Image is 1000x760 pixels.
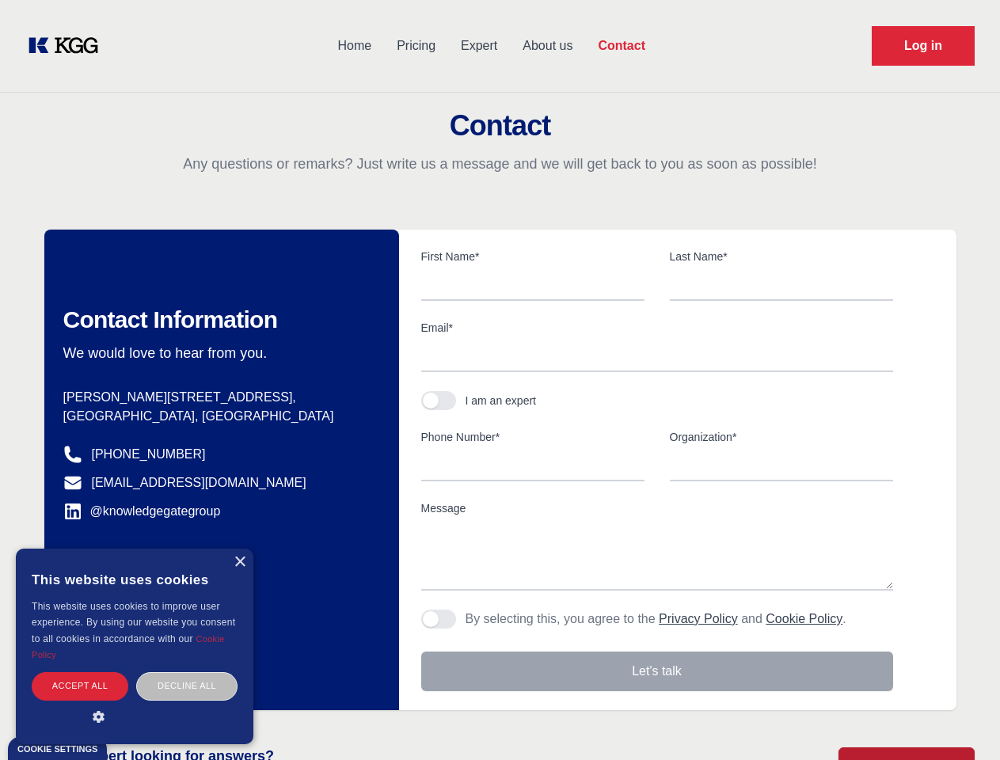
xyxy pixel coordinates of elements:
[766,612,842,625] a: Cookie Policy
[63,502,221,521] a: @knowledgegategroup
[19,110,981,142] h2: Contact
[63,388,374,407] p: [PERSON_NAME][STREET_ADDRESS],
[421,429,644,445] label: Phone Number*
[659,612,738,625] a: Privacy Policy
[32,634,225,659] a: Cookie Policy
[325,25,384,66] a: Home
[466,393,537,408] div: I am an expert
[136,672,238,700] div: Decline all
[670,429,893,445] label: Organization*
[670,249,893,264] label: Last Name*
[466,610,846,629] p: By selecting this, you agree to the and .
[921,684,1000,760] iframe: Chat Widget
[17,745,97,754] div: Cookie settings
[32,560,238,598] div: This website uses cookies
[421,249,644,264] label: First Name*
[92,445,206,464] a: [PHONE_NUMBER]
[510,25,585,66] a: About us
[63,344,374,363] p: We would love to hear from you.
[63,407,374,426] p: [GEOGRAPHIC_DATA], [GEOGRAPHIC_DATA]
[585,25,658,66] a: Contact
[25,33,111,59] a: KOL Knowledge Platform: Talk to Key External Experts (KEE)
[32,672,128,700] div: Accept all
[421,320,893,336] label: Email*
[421,500,893,516] label: Message
[19,154,981,173] p: Any questions or remarks? Just write us a message and we will get back to you as soon as possible!
[234,557,245,568] div: Close
[384,25,448,66] a: Pricing
[448,25,510,66] a: Expert
[32,601,235,644] span: This website uses cookies to improve user experience. By using our website you consent to all coo...
[63,306,374,334] h2: Contact Information
[421,652,893,691] button: Let's talk
[872,26,975,66] a: Request Demo
[92,473,306,492] a: [EMAIL_ADDRESS][DOMAIN_NAME]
